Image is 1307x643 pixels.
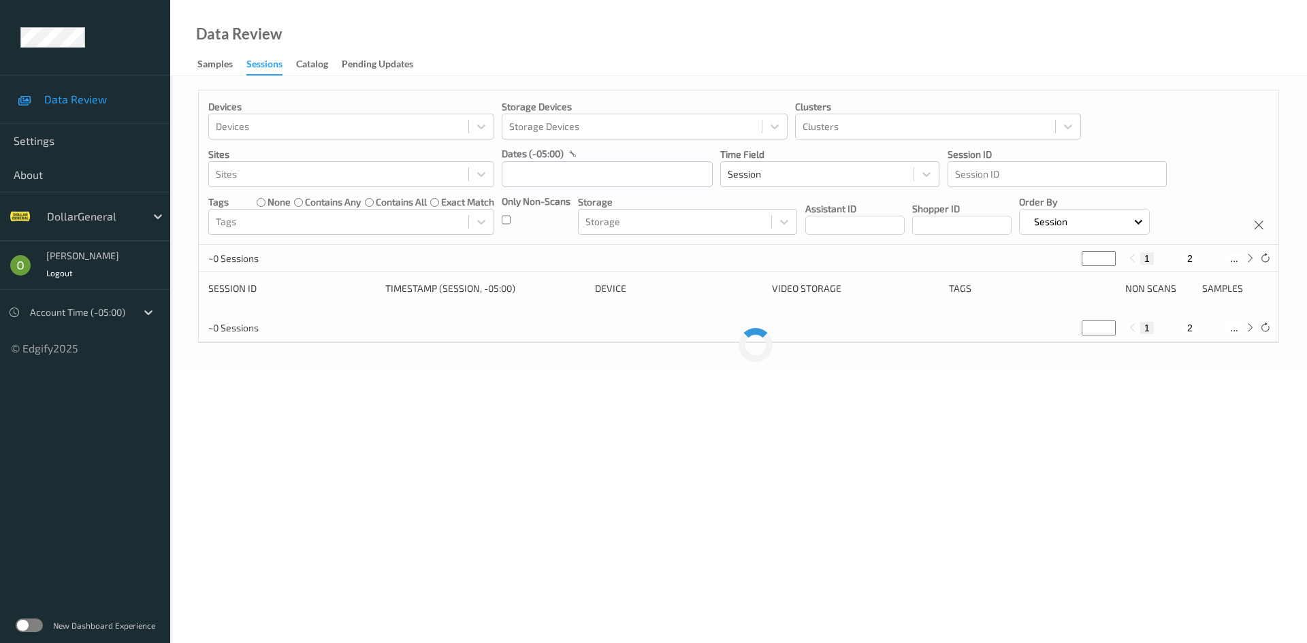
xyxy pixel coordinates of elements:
a: Samples [197,55,246,74]
div: Catalog [296,57,328,74]
p: Session [1029,215,1072,229]
p: Only Non-Scans [502,195,570,208]
p: dates (-05:00) [502,147,564,161]
label: contains any [305,195,361,209]
p: Sites [208,148,494,161]
p: Storage Devices [502,100,788,114]
p: ~0 Sessions [208,321,310,335]
div: Tags [949,282,1116,295]
button: ... [1226,252,1242,265]
div: Timestamp (Session, -05:00) [385,282,586,295]
button: 1 [1140,322,1154,334]
a: Sessions [246,55,296,76]
div: Sessions [246,57,283,76]
button: 2 [1183,322,1197,334]
p: Clusters [795,100,1081,114]
p: ~0 Sessions [208,252,310,265]
div: Device [595,282,762,295]
a: Catalog [296,55,342,74]
p: Assistant ID [805,202,905,216]
div: Non Scans [1125,282,1192,295]
label: contains all [376,195,427,209]
button: 1 [1140,252,1154,265]
p: Session ID [948,148,1167,161]
div: Data Review [196,27,282,41]
div: Video Storage [772,282,939,295]
p: Storage [578,195,797,209]
p: Time Field [720,148,939,161]
label: none [268,195,291,209]
p: Devices [208,100,494,114]
p: Order By [1019,195,1150,209]
div: Session ID [208,282,376,295]
button: ... [1226,322,1242,334]
label: exact match [441,195,494,209]
div: Samples [1202,282,1269,295]
p: Tags [208,195,229,209]
div: Pending Updates [342,57,413,74]
p: Shopper ID [912,202,1012,216]
button: 2 [1183,252,1197,265]
a: Pending Updates [342,55,427,74]
div: Samples [197,57,233,74]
